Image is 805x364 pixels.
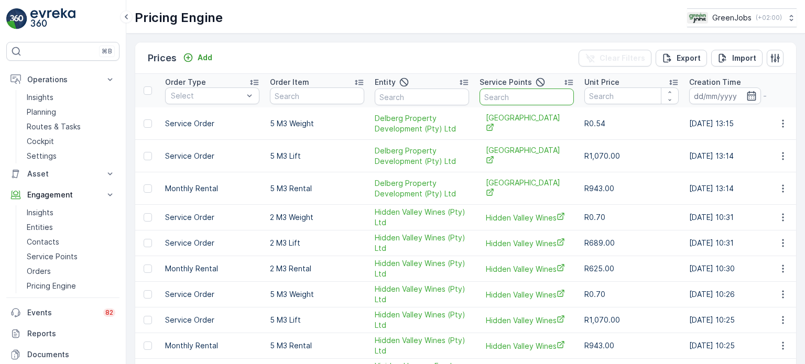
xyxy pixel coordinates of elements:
[584,315,620,324] span: R1,070.00
[27,222,53,233] p: Entities
[486,340,568,351] span: Hidden Valley Wines
[584,238,615,247] span: R689.00
[375,113,469,134] a: Delberg Property Development (Pty) Ltd
[27,92,53,103] p: Insights
[375,310,469,330] a: Hidden Valley Wines (Pty) Ltd
[144,239,152,247] div: Toggle Row Selected
[27,74,99,85] p: Operations
[160,307,265,333] td: Service Order
[265,256,369,282] td: 2 M3 Rental
[579,50,651,67] button: Clear Filters
[27,328,115,339] p: Reports
[480,77,532,87] p: Service Points
[27,237,59,247] p: Contacts
[23,235,119,249] a: Contacts
[148,51,177,65] p: Prices
[179,51,216,64] button: Add
[144,213,152,222] div: Toggle Row Selected
[486,145,568,167] a: Queens Gardens
[584,213,605,222] span: R0.70
[160,140,265,172] td: Service Order
[27,349,115,360] p: Documents
[160,205,265,230] td: Service Order
[375,258,469,279] a: Hidden Valley Wines (Pty) Ltd
[584,290,605,299] span: R0.70
[375,284,469,305] a: Hidden Valley Wines (Pty) Ltd
[689,87,761,104] input: dd/mm/yyyy
[486,113,568,134] span: [GEOGRAPHIC_DATA]
[23,119,119,134] a: Routes & Tasks
[486,113,568,134] a: Queens Gardens
[144,184,152,193] div: Toggle Row Selected
[584,119,605,128] span: R0.54
[6,69,119,90] button: Operations
[656,50,707,67] button: Export
[144,341,152,350] div: Toggle Row Selected
[27,251,78,262] p: Service Points
[144,316,152,324] div: Toggle Row Selected
[23,249,119,264] a: Service Points
[270,87,364,104] input: Search
[486,289,568,300] a: Hidden Valley Wines
[23,279,119,293] a: Pricing Engine
[584,184,614,193] span: R943.00
[711,50,763,67] button: Import
[23,134,119,149] a: Cockpit
[486,178,568,199] a: Queens Gardens
[265,172,369,205] td: 5 M3 Rental
[687,12,708,24] img: Green_Jobs_Logo.png
[486,212,568,223] a: Hidden Valley Wines
[105,308,113,317] p: 82
[486,178,568,199] span: [GEOGRAPHIC_DATA]
[265,230,369,256] td: 2 M3 Lift
[584,264,614,273] span: R625.00
[486,315,568,326] a: Hidden Valley Wines
[375,207,469,228] span: Hidden Valley Wines (Pty) Ltd
[486,263,568,274] a: Hidden Valley Wines
[6,323,119,344] a: Reports
[6,8,27,29] img: logo
[23,90,119,105] a: Insights
[265,307,369,333] td: 5 M3 Lift
[27,169,99,179] p: Asset
[375,77,396,87] p: Entity
[584,151,620,160] span: R1,070.00
[160,282,265,307] td: Service Order
[584,77,619,87] p: Unit Price
[265,140,369,172] td: 5 M3 Lift
[763,90,767,102] p: -
[375,178,469,199] a: Delberg Property Development (Pty) Ltd
[480,89,574,105] input: Search
[27,281,76,291] p: Pricing Engine
[584,341,614,350] span: R943.00
[27,151,57,161] p: Settings
[160,172,265,205] td: Monthly Rental
[198,52,212,63] p: Add
[160,230,265,256] td: Service Order
[27,107,56,117] p: Planning
[165,77,206,87] p: Order Type
[160,107,265,140] td: Service Order
[375,335,469,356] a: Hidden Valley Wines (Pty) Ltd
[6,302,119,323] a: Events82
[689,77,741,87] p: Creation Time
[600,53,645,63] p: Clear Filters
[265,282,369,307] td: 5 M3 Weight
[712,13,752,23] p: GreenJobs
[265,205,369,230] td: 2 M3 Weight
[265,333,369,359] td: 5 M3 Rental
[23,149,119,163] a: Settings
[144,152,152,160] div: Toggle Row Selected
[23,105,119,119] a: Planning
[687,8,797,27] button: GreenJobs(+02:00)
[375,146,469,167] a: Delberg Property Development (Pty) Ltd
[375,233,469,253] a: Hidden Valley Wines (Pty) Ltd
[23,264,119,279] a: Orders
[756,14,782,22] p: ( +02:00 )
